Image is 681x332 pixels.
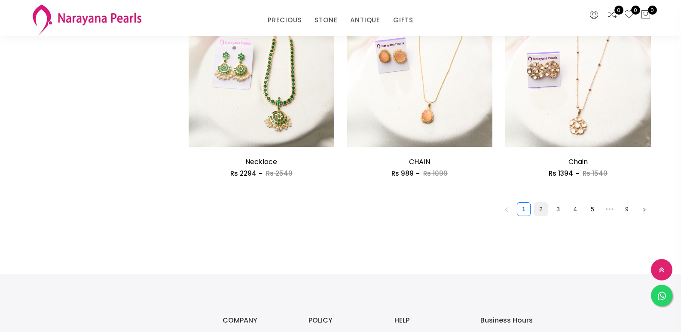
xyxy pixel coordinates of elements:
[517,203,530,216] a: 1
[569,203,582,216] a: 4
[568,157,588,167] a: Chain
[549,169,573,178] span: Rs 1394
[648,6,657,15] span: 0
[614,6,623,15] span: 0
[637,202,651,216] li: Next Page
[641,9,651,21] button: 0
[586,203,599,216] a: 5
[568,202,582,216] li: 4
[620,203,633,216] a: 9
[552,203,565,216] a: 3
[631,6,640,15] span: 0
[245,157,277,167] a: Necklace
[350,14,380,27] a: ANTIQUE
[308,317,377,324] h3: POLICY
[586,202,599,216] li: 5
[268,14,302,27] a: PRECIOUS
[551,202,565,216] li: 3
[624,9,634,21] a: 0
[315,14,337,27] a: STONE
[230,169,257,178] span: Rs 2294
[637,202,651,216] button: right
[517,202,531,216] li: 1
[409,157,430,167] a: CHAIN
[534,202,548,216] li: 2
[607,9,617,21] a: 0
[641,207,647,212] span: right
[480,317,549,324] h3: Business Hours
[393,14,413,27] a: GIFTS
[504,207,509,212] span: left
[603,202,617,216] span: •••
[423,169,448,178] span: Rs 1099
[500,202,513,216] button: left
[394,317,463,324] h3: HELP
[534,203,547,216] a: 2
[500,202,513,216] li: Previous Page
[266,169,293,178] span: Rs 2549
[603,202,617,216] li: Next 5 Pages
[620,202,634,216] li: 9
[223,317,291,324] h3: COMPANY
[583,169,608,178] span: Rs 1549
[391,169,414,178] span: Rs 989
